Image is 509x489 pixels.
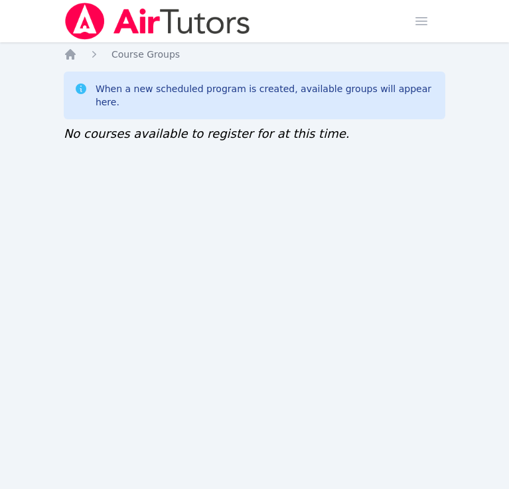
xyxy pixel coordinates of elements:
[111,49,180,60] span: Course Groups
[64,48,445,61] nav: Breadcrumb
[96,82,435,109] div: When a new scheduled program is created, available groups will appear here.
[64,127,350,140] span: No courses available to register for at this time.
[64,3,252,40] img: Air Tutors
[111,48,180,61] a: Course Groups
